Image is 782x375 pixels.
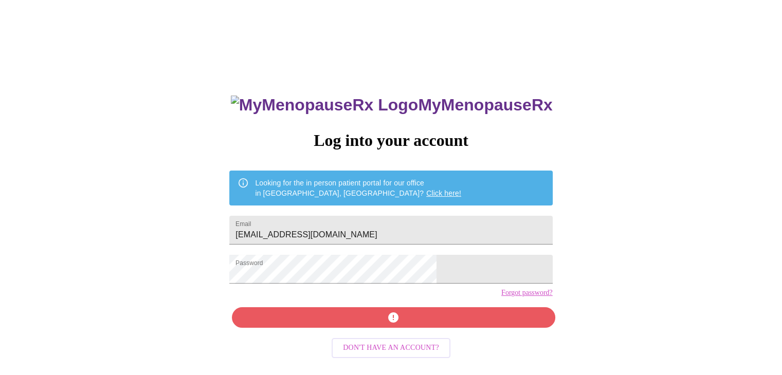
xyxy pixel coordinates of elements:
[426,189,461,197] a: Click here!
[501,289,553,297] a: Forgot password?
[231,96,418,115] img: MyMenopauseRx Logo
[332,338,450,358] button: Don't have an account?
[255,174,461,202] div: Looking for the in person patient portal for our office in [GEOGRAPHIC_DATA], [GEOGRAPHIC_DATA]?
[231,96,553,115] h3: MyMenopauseRx
[329,343,453,351] a: Don't have an account?
[229,131,552,150] h3: Log into your account
[343,342,439,354] span: Don't have an account?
